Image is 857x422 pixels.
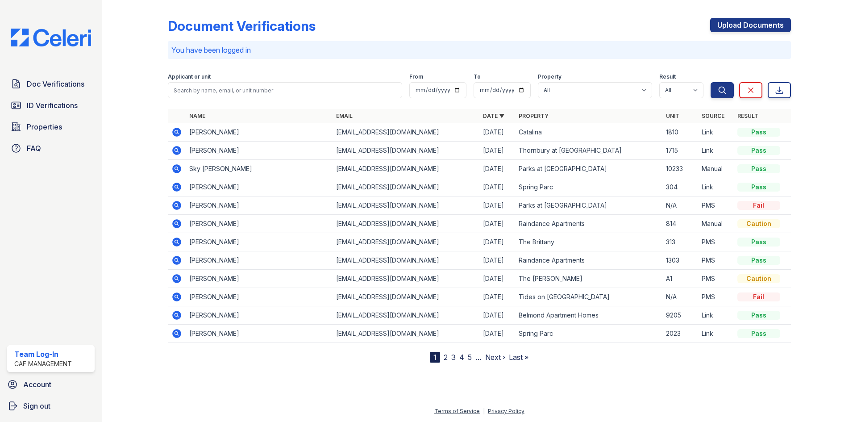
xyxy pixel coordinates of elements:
[409,73,423,80] label: From
[468,353,472,362] a: 5
[333,251,479,270] td: [EMAIL_ADDRESS][DOMAIN_NAME]
[171,45,787,55] p: You have been logged in
[333,160,479,178] td: [EMAIL_ADDRESS][DOMAIN_NAME]
[698,196,734,215] td: PMS
[662,306,698,325] td: 9205
[333,306,479,325] td: [EMAIL_ADDRESS][DOMAIN_NAME]
[479,233,515,251] td: [DATE]
[483,113,504,119] a: Date ▼
[186,251,333,270] td: [PERSON_NAME]
[333,123,479,142] td: [EMAIL_ADDRESS][DOMAIN_NAME]
[475,352,482,363] span: …
[479,270,515,288] td: [DATE]
[186,306,333,325] td: [PERSON_NAME]
[434,408,480,414] a: Terms of Service
[698,233,734,251] td: PMS
[519,113,549,119] a: Property
[4,397,98,415] a: Sign out
[333,233,479,251] td: [EMAIL_ADDRESS][DOMAIN_NAME]
[737,329,780,338] div: Pass
[479,251,515,270] td: [DATE]
[515,306,662,325] td: Belmond Apartment Homes
[479,196,515,215] td: [DATE]
[737,292,780,301] div: Fail
[662,178,698,196] td: 304
[698,160,734,178] td: Manual
[7,96,95,114] a: ID Verifications
[737,164,780,173] div: Pass
[168,82,402,98] input: Search by name, email, or unit number
[23,379,51,390] span: Account
[27,143,41,154] span: FAQ
[14,349,72,359] div: Team Log-In
[698,306,734,325] td: Link
[479,123,515,142] td: [DATE]
[666,113,679,119] a: Unit
[515,215,662,233] td: Raindance Apartments
[483,408,485,414] div: |
[186,178,333,196] td: [PERSON_NAME]
[186,288,333,306] td: [PERSON_NAME]
[479,325,515,343] td: [DATE]
[538,73,562,80] label: Property
[333,325,479,343] td: [EMAIL_ADDRESS][DOMAIN_NAME]
[479,160,515,178] td: [DATE]
[662,215,698,233] td: 814
[27,79,84,89] span: Doc Verifications
[515,160,662,178] td: Parks at [GEOGRAPHIC_DATA]
[737,128,780,137] div: Pass
[515,325,662,343] td: Spring Parc
[479,306,515,325] td: [DATE]
[168,73,211,80] label: Applicant or unit
[515,123,662,142] td: Catalina
[515,233,662,251] td: The Brittany
[662,233,698,251] td: 313
[515,270,662,288] td: The [PERSON_NAME]
[333,288,479,306] td: [EMAIL_ADDRESS][DOMAIN_NAME]
[333,142,479,160] td: [EMAIL_ADDRESS][DOMAIN_NAME]
[698,142,734,160] td: Link
[485,353,505,362] a: Next ›
[662,196,698,215] td: N/A
[168,18,316,34] div: Document Verifications
[479,215,515,233] td: [DATE]
[515,196,662,215] td: Parks at [GEOGRAPHIC_DATA]
[7,139,95,157] a: FAQ
[737,201,780,210] div: Fail
[737,311,780,320] div: Pass
[698,288,734,306] td: PMS
[4,376,98,393] a: Account
[662,325,698,343] td: 2023
[515,288,662,306] td: Tides on [GEOGRAPHIC_DATA]
[186,123,333,142] td: [PERSON_NAME]
[27,100,78,111] span: ID Verifications
[515,178,662,196] td: Spring Parc
[333,196,479,215] td: [EMAIL_ADDRESS][DOMAIN_NAME]
[27,121,62,132] span: Properties
[737,238,780,247] div: Pass
[737,274,780,283] div: Caution
[515,251,662,270] td: Raindance Apartments
[186,325,333,343] td: [PERSON_NAME]
[698,123,734,142] td: Link
[702,113,724,119] a: Source
[7,118,95,136] a: Properties
[451,353,456,362] a: 3
[4,29,98,46] img: CE_Logo_Blue-a8612792a0a2168367f1c8372b55b34899dd931a85d93a1a3d3e32e68fde9ad4.png
[662,123,698,142] td: 1810
[737,113,758,119] a: Result
[333,215,479,233] td: [EMAIL_ADDRESS][DOMAIN_NAME]
[662,251,698,270] td: 1303
[336,113,353,119] a: Email
[737,219,780,228] div: Caution
[186,233,333,251] td: [PERSON_NAME]
[662,142,698,160] td: 1715
[186,215,333,233] td: [PERSON_NAME]
[474,73,481,80] label: To
[737,183,780,192] div: Pass
[186,142,333,160] td: [PERSON_NAME]
[710,18,791,32] a: Upload Documents
[698,215,734,233] td: Manual
[509,353,528,362] a: Last »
